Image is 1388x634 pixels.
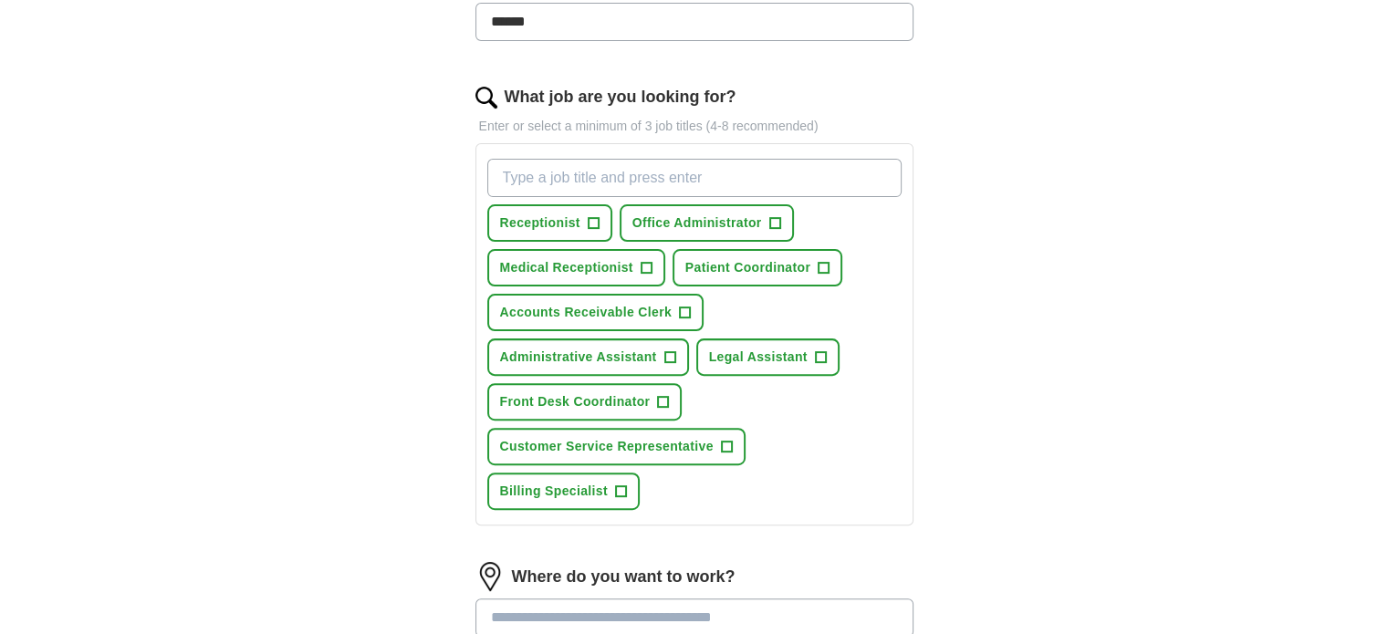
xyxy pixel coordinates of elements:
button: Office Administrator [620,204,794,242]
button: Legal Assistant [696,338,840,376]
span: Office Administrator [632,213,762,233]
button: Accounts Receivable Clerk [487,294,704,331]
label: Where do you want to work? [512,565,736,589]
span: Accounts Receivable Clerk [500,303,673,322]
input: Type a job title and press enter [487,159,902,197]
span: Billing Specialist [500,482,608,501]
button: Patient Coordinator [673,249,842,286]
span: Front Desk Coordinator [500,392,651,411]
button: Billing Specialist [487,473,640,510]
p: Enter or select a minimum of 3 job titles (4-8 recommended) [475,117,913,136]
span: Customer Service Representative [500,437,714,456]
span: Receptionist [500,213,580,233]
button: Medical Receptionist [487,249,665,286]
img: location.png [475,562,505,591]
img: search.png [475,87,497,109]
button: Administrative Assistant [487,338,689,376]
button: Customer Service Representative [487,428,746,465]
span: Patient Coordinator [685,258,810,277]
button: Front Desk Coordinator [487,383,683,421]
button: Receptionist [487,204,612,242]
span: Medical Receptionist [500,258,633,277]
label: What job are you looking for? [505,85,736,109]
span: Legal Assistant [709,348,808,367]
span: Administrative Assistant [500,348,657,367]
